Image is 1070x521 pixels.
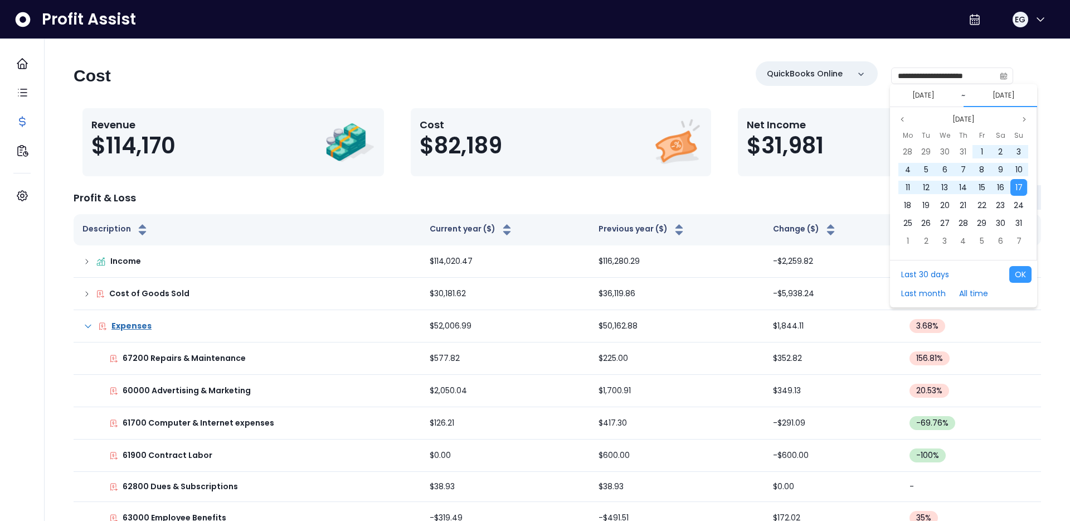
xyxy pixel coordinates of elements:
span: 4 [960,235,966,247]
span: 15 [979,182,985,193]
div: 28 Jul 2025 [898,143,917,161]
div: 06 Sep 2025 [991,232,1009,250]
td: $38.93 [590,472,764,502]
span: 16 [997,182,1004,193]
div: 22 Aug 2025 [972,196,991,214]
div: 02 Sep 2025 [917,232,935,250]
div: 10 Aug 2025 [1010,161,1028,179]
span: EG [1015,14,1025,25]
td: $352.82 [764,342,901,375]
p: Revenue [91,117,176,132]
div: 06 Aug 2025 [936,161,954,179]
span: 6 [998,235,1003,247]
button: Select end date [988,89,1019,102]
span: 26 [921,218,931,229]
div: 31 Aug 2025 [1010,214,1028,232]
span: Mo [903,129,913,142]
p: 67200 Repairs & Maintenance [123,353,246,364]
td: $116,280.29 [590,245,764,278]
span: We [940,129,950,142]
span: 19 [922,200,930,211]
span: 11 [906,182,910,193]
span: Tu [922,129,930,142]
div: 09 Aug 2025 [991,161,1009,179]
span: 4 [905,164,911,175]
span: 5 [924,164,928,175]
div: 04 Sep 2025 [954,232,972,250]
span: 27 [940,218,950,229]
span: 7 [1016,235,1022,247]
p: Expenses [111,320,152,332]
p: 61700 Computer & Internet expenses [123,417,274,429]
span: 20 [940,200,950,211]
button: Last month [896,285,951,302]
div: 29 Jul 2025 [917,143,935,161]
span: -100 % [916,450,939,461]
p: 62800 Dues & Subscriptions [123,481,238,493]
div: 08 Aug 2025 [972,161,991,179]
span: Fr [979,129,985,142]
span: 30 [996,218,1005,229]
div: 05 Aug 2025 [917,161,935,179]
td: -$291.09 [764,407,901,440]
p: 60000 Advertising & Marketing [123,385,251,397]
div: 02 Aug 2025 [991,143,1009,161]
div: 30 Aug 2025 [991,214,1009,232]
span: 29 [977,218,986,229]
span: Th [959,129,967,142]
span: 25 [903,218,912,229]
span: 2 [998,146,1003,157]
td: $225.00 [590,342,764,375]
button: Select month [948,113,979,126]
td: $0.00 [764,472,901,502]
div: 19 Aug 2025 [917,196,935,214]
td: $577.82 [421,342,590,375]
span: 3 [942,235,947,247]
div: Tuesday [917,128,935,143]
span: 24 [1014,200,1024,211]
span: 1 [907,235,909,247]
td: -$5,938.24 [764,278,901,310]
div: 07 Sep 2025 [1010,232,1028,250]
button: All time [954,285,994,302]
td: $0.00 [421,440,590,472]
div: 30 Jul 2025 [936,143,954,161]
img: Revenue [325,117,375,167]
span: 23 [996,200,1005,211]
td: -$600.00 [764,440,901,472]
td: $30,181.62 [421,278,590,310]
span: 31 [960,146,966,157]
p: Cost of Goods Sold [109,288,189,300]
div: 27 Aug 2025 [936,214,954,232]
span: 7 [961,164,966,175]
div: 12 Aug 2025 [917,179,935,196]
span: -69.76 % [916,417,949,429]
td: - [901,472,1041,502]
p: Cost [420,117,502,132]
span: 18 [904,200,911,211]
div: 26 Aug 2025 [917,214,935,232]
div: 01 Aug 2025 [972,143,991,161]
button: Previous year ($) [599,223,686,237]
span: 3 [1016,146,1021,157]
div: 05 Sep 2025 [972,232,991,250]
span: 6 [942,164,947,175]
td: $1,844.11 [764,310,901,342]
button: Last 30 days [896,266,955,283]
span: 3.68 % [916,320,938,332]
td: $36,119.86 [590,278,764,310]
p: Net Income [747,117,824,132]
td: $600.00 [590,440,764,472]
div: Saturday [991,128,1009,143]
div: 24 Aug 2025 [1010,196,1028,214]
p: QuickBooks Online [767,68,843,80]
div: 23 Aug 2025 [991,196,1009,214]
div: Monday [898,128,917,143]
p: Profit & Loss [74,190,136,205]
div: 17 Aug 2025 [1010,179,1028,196]
svg: calendar [1000,72,1008,80]
svg: page previous [899,116,906,123]
button: OK [1009,266,1032,283]
span: $114,170 [91,132,176,159]
span: $82,189 [420,132,502,159]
